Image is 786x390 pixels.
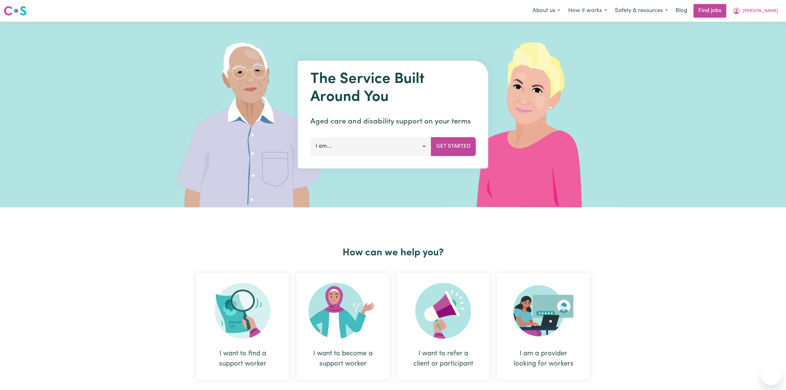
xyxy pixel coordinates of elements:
button: How it works [564,4,611,17]
span: [PERSON_NAME] [743,8,778,15]
a: Find jobs [693,4,726,18]
button: About us [529,4,564,17]
h2: How can we help you? [192,247,594,259]
iframe: Button to launch messaging window [761,365,781,385]
div: I want to become a support worker [311,349,374,369]
button: My Account [729,4,782,17]
img: Search [215,283,270,339]
div: I want to refer a client or participant [412,349,475,369]
a: Blog [672,4,691,18]
button: Get Started [431,137,476,156]
div: I want to find a support worker [196,273,289,379]
div: I want to become a support worker [296,273,389,379]
a: Careseekers logo [4,4,27,18]
div: I want to find a support worker [211,349,274,369]
img: Become Worker [309,283,377,339]
div: I want to refer a client or participant [397,273,490,379]
h1: The Service Built Around You [310,71,476,106]
img: Provider [513,283,573,339]
button: I am... [310,137,431,156]
button: Safety & resources [611,4,672,17]
div: I am a provider looking for workers [512,349,575,369]
img: Careseekers logo [4,5,27,16]
img: Refer [415,283,471,339]
div: I am a provider looking for workers [497,273,590,379]
p: Aged care and disability support on your terms [310,116,476,127]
